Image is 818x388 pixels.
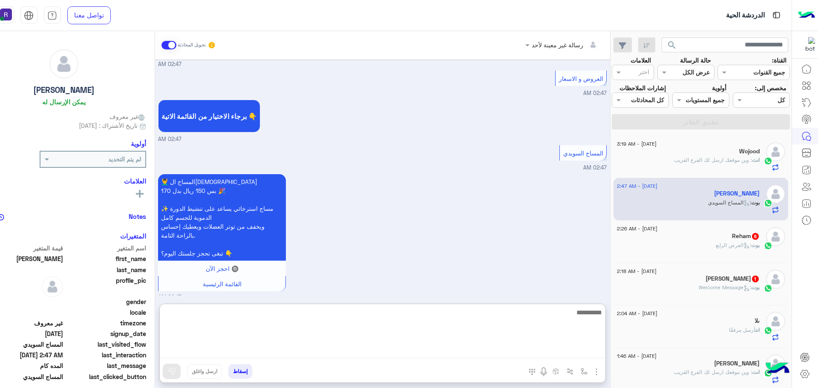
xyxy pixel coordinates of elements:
[158,293,181,302] span: 02:47 AM
[549,364,563,378] button: create order
[591,367,602,377] img: send attachment
[755,83,786,92] label: مخصص إلى:
[49,49,78,78] img: defaultAdmin.png
[752,157,760,163] span: انت
[617,352,657,360] span: [DATE] - 1:46 AM
[712,83,726,92] label: أولوية
[65,254,146,263] span: first_name
[203,280,242,287] span: القائمة الرئيسية
[764,199,772,207] img: WhatsApp
[187,364,222,379] button: ارسل واغلق
[553,368,559,375] img: create order
[44,6,61,24] a: tab
[755,327,760,333] span: انت
[67,6,111,24] a: تواصل معنا
[228,364,252,379] button: إسقاط
[617,182,657,190] span: [DATE] - 2:47 AM
[559,75,603,82] span: العروض و الاسعار
[65,329,146,338] span: signup_date
[662,37,683,56] button: search
[529,368,536,375] img: make a call
[158,135,181,144] span: 02:47 AM
[33,85,95,95] h5: [PERSON_NAME]
[674,369,752,375] span: وين موقعك ارسل لك الفرع القريب
[65,372,146,381] span: last_clicked_button
[751,199,760,206] span: بوت
[617,267,657,275] span: [DATE] - 2:18 AM
[751,284,760,290] span: بوت
[42,98,86,106] h6: يمكن الإرسال له
[732,233,760,240] h5: Reham
[120,232,146,240] h6: المتغيرات
[167,367,176,376] img: send message
[581,368,588,375] img: select flow
[617,225,657,233] span: [DATE] - 2:26 AM
[716,242,751,248] span: : العرض الرابع
[764,326,772,335] img: WhatsApp
[714,360,760,367] h5: محمد القحطاني
[65,319,146,328] span: timezone
[726,10,765,21] p: الدردشة الحية
[772,56,786,65] label: القناة:
[667,40,677,50] span: search
[764,284,772,293] img: WhatsApp
[708,199,751,206] span: : المساج السويدي
[800,37,815,52] img: 322853014244696
[131,140,146,147] h6: أولوية
[161,112,257,120] span: برجاء الاختيار من القائمة الاتية 👇
[65,265,146,274] span: last_name
[65,340,146,349] span: last_visited_flow
[752,233,759,240] span: 6
[158,174,286,261] p: 17/9/2025, 2:47 AM
[24,11,34,20] img: tab
[158,60,181,69] span: 02:47 AM
[617,310,657,317] span: [DATE] - 2:04 AM
[739,148,760,155] h5: Wojood
[583,164,607,171] span: 02:47 AM
[766,270,785,289] img: defaultAdmin.png
[766,142,785,161] img: defaultAdmin.png
[674,157,752,163] span: وين موقعك ارسل لك الفرع القريب
[563,364,577,378] button: Trigger scenario
[567,368,573,375] img: Trigger scenario
[680,56,711,65] label: حالة الرسالة
[763,354,792,384] img: hulul-logo.png
[47,11,57,20] img: tab
[631,56,651,65] label: العلامات
[699,284,751,290] span: : Welcome Message
[766,227,785,246] img: defaultAdmin.png
[752,369,760,375] span: انت
[612,114,790,129] button: تطبيق الفلاتر
[583,90,607,96] span: 02:47 AM
[764,157,772,165] img: WhatsApp
[65,244,146,253] span: اسم المتغير
[65,308,146,317] span: locale
[178,42,206,49] small: تحويل المحادثة
[42,276,63,297] img: defaultAdmin.png
[65,361,146,370] span: last_message
[129,213,146,220] h6: Notes
[766,184,785,204] img: defaultAdmin.png
[798,6,815,24] img: Logo
[617,140,657,148] span: [DATE] - 3:19 AM
[751,242,760,248] span: بوت
[65,276,146,296] span: profile_pic
[706,275,760,282] h5: Mohamed Elkessaey
[752,276,759,282] span: 1
[65,297,146,306] span: gender
[563,149,603,157] span: المساج السويدي
[109,112,146,121] span: غير معروف
[65,351,146,359] span: last_interaction
[619,83,666,92] label: إشارات الملاحظات
[729,327,755,333] span: أرسل مرفقًا
[79,121,138,130] span: تاريخ الأشتراك : [DATE]
[539,367,549,377] img: send voice note
[206,265,239,272] span: 🔘 احجز الآن
[771,10,782,20] img: tab
[764,241,772,250] img: WhatsApp
[639,67,651,78] div: اختر
[714,190,760,197] h5: عبدالرحمن
[755,317,760,325] h5: ىلا
[766,312,785,331] img: defaultAdmin.png
[577,364,591,378] button: select flow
